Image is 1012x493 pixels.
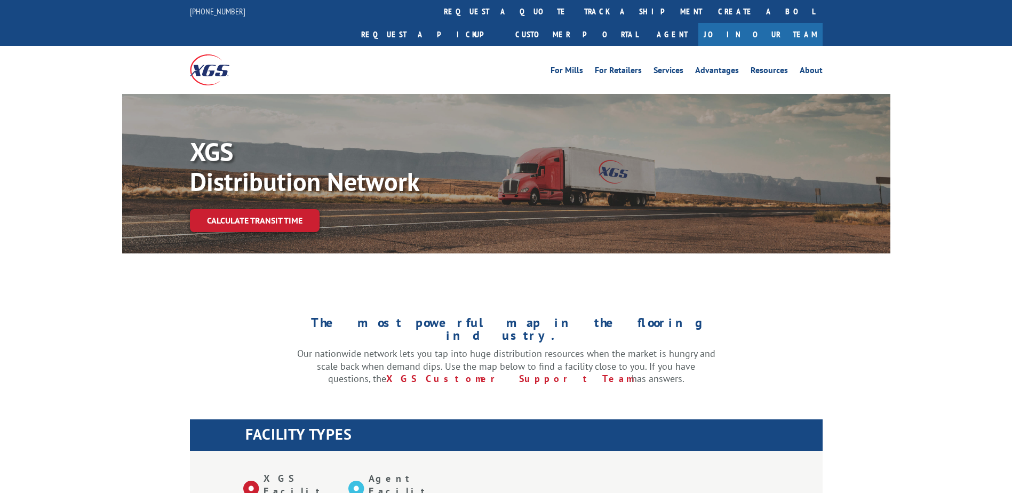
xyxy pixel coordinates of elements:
[297,316,715,347] h1: The most powerful map in the flooring industry.
[698,23,823,46] a: Join Our Team
[190,137,510,196] p: XGS Distribution Network
[297,347,715,385] p: Our nationwide network lets you tap into huge distribution resources when the market is hungry an...
[595,66,642,78] a: For Retailers
[646,23,698,46] a: Agent
[386,372,632,385] a: XGS Customer Support Team
[190,209,320,232] a: Calculate transit time
[551,66,583,78] a: For Mills
[353,23,507,46] a: Request a pickup
[695,66,739,78] a: Advantages
[190,6,245,17] a: [PHONE_NUMBER]
[507,23,646,46] a: Customer Portal
[245,427,823,447] h1: FACILITY TYPES
[751,66,788,78] a: Resources
[800,66,823,78] a: About
[654,66,683,78] a: Services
